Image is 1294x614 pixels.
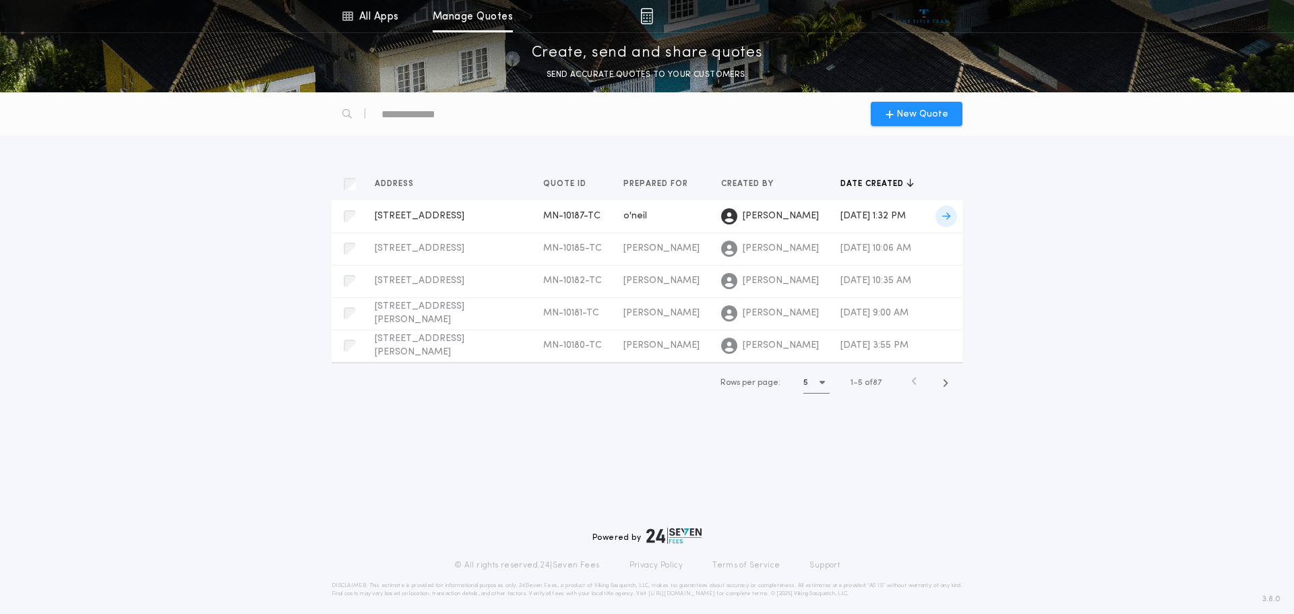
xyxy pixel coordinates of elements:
h1: 5 [803,376,808,390]
span: [PERSON_NAME] [623,340,700,350]
span: o'neil [623,211,647,221]
span: [PERSON_NAME] [743,339,819,352]
img: vs-icon [899,9,950,23]
span: [DATE] 10:35 AM [840,276,911,286]
a: Privacy Policy [629,560,683,571]
button: Quote ID [543,177,596,191]
span: [STREET_ADDRESS][PERSON_NAME] [375,301,464,325]
span: [DATE] 9:00 AM [840,308,908,318]
span: [STREET_ADDRESS][PERSON_NAME] [375,334,464,357]
button: Address [375,177,424,191]
span: [STREET_ADDRESS] [375,211,464,221]
span: [STREET_ADDRESS] [375,276,464,286]
button: New Quote [871,102,962,126]
div: Powered by [592,528,702,544]
button: 5 [803,372,830,394]
span: Quote ID [543,179,589,189]
span: 1 [851,379,853,387]
span: [PERSON_NAME] [743,210,819,223]
span: Date created [840,179,906,189]
span: 3.8.0 [1262,593,1281,605]
a: Support [809,560,840,571]
span: MN-10180-TC [543,340,602,350]
span: [PERSON_NAME] [623,276,700,286]
p: DISCLAIMER: This estimate is provided for informational purposes only. 24|Seven Fees, a product o... [332,582,962,598]
p: © All rights reserved. 24|Seven Fees [454,560,600,571]
span: [DATE] 10:06 AM [840,243,911,253]
a: [URL][DOMAIN_NAME] [648,591,715,596]
span: [PERSON_NAME] [743,242,819,255]
span: MN-10182-TC [543,276,602,286]
span: Prepared for [623,179,691,189]
a: Terms of Service [712,560,780,571]
img: img [640,8,653,24]
span: of 87 [865,377,882,389]
p: Create, send and share quotes [532,42,763,64]
span: [DATE] 3:55 PM [840,340,908,350]
span: MN-10181-TC [543,308,599,318]
span: MN-10187-TC [543,211,600,221]
span: MN-10185-TC [543,243,602,253]
img: logo [646,528,702,544]
button: Created by [721,177,784,191]
button: Date created [840,177,914,191]
span: Rows per page: [720,379,780,387]
span: [DATE] 1:32 PM [840,211,906,221]
span: New Quote [896,107,948,121]
span: [PERSON_NAME] [623,308,700,318]
span: 5 [858,379,863,387]
p: SEND ACCURATE QUOTES TO YOUR CUSTOMERS. [547,68,747,82]
span: [PERSON_NAME] [743,274,819,288]
span: [PERSON_NAME] [743,307,819,320]
span: Address [375,179,417,189]
span: [STREET_ADDRESS] [375,243,464,253]
span: [PERSON_NAME] [623,243,700,253]
span: Created by [721,179,776,189]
